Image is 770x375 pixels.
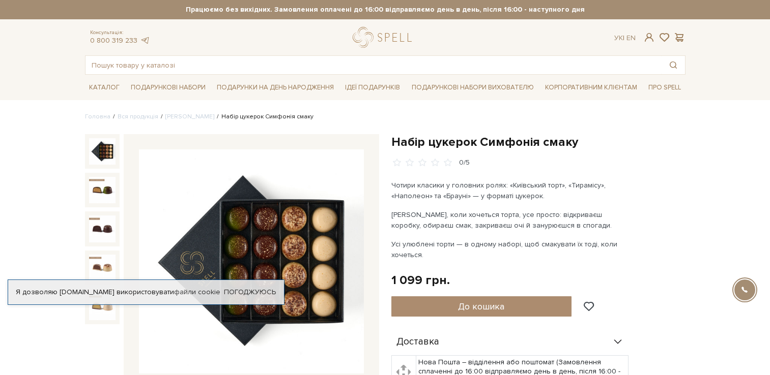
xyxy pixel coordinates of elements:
div: Ук [614,34,636,43]
strong: Працюємо без вихідних. Замовлення оплачені до 16:00 відправляємо день в день, після 16:00 - насту... [85,5,686,14]
p: [PERSON_NAME], коли хочеться торта, усе просто: відкриваєш коробку, обираєш смак, закриваєш очі й... [391,209,630,231]
a: 0 800 319 233 [90,36,137,45]
a: Корпоративним клієнтам [541,79,641,96]
a: Вся продукція [118,113,158,120]
a: Про Spell [644,80,685,96]
li: Набір цукерок Симфонія смаку [214,112,313,121]
img: Набір цукерок Симфонія смаку [89,177,116,203]
a: файли cookie [174,288,220,296]
p: Усі улюблені торти — в одному наборі, щоб смакувати їх тоді, коли хочеться. [391,239,630,260]
a: En [626,34,636,42]
img: Набір цукерок Симфонія смаку [139,149,364,374]
a: telegram [140,36,150,45]
input: Пошук товару у каталозі [85,56,662,74]
a: [PERSON_NAME] [165,113,214,120]
a: Каталог [85,80,124,96]
div: 1 099 грн. [391,272,450,288]
a: Головна [85,113,110,120]
span: Доставка [396,337,439,347]
div: 0/5 [459,158,470,168]
a: Подарункові набори [127,80,210,96]
a: Подарункові набори вихователю [408,79,538,96]
img: Набір цукерок Симфонія смаку [89,293,116,320]
img: Набір цукерок Симфонія смаку [89,215,116,242]
span: | [623,34,624,42]
button: Пошук товару у каталозі [662,56,685,74]
img: Набір цукерок Симфонія смаку [89,255,116,281]
button: До кошика [391,296,572,317]
div: Я дозволяю [DOMAIN_NAME] використовувати [8,288,284,297]
a: Подарунки на День народження [213,80,338,96]
p: Чотири класики у головних ролях: «Київський торт», «Тирамісу», «Наполеон» та «Брауні» — у форматі... [391,180,630,201]
a: Ідеї подарунків [341,80,404,96]
img: Набір цукерок Симфонія смаку [89,138,116,165]
a: Погоджуюсь [224,288,276,297]
span: Консультація: [90,29,150,36]
a: logo [353,27,416,48]
h1: Набір цукерок Симфонія смаку [391,134,686,150]
span: До кошика [458,301,504,312]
